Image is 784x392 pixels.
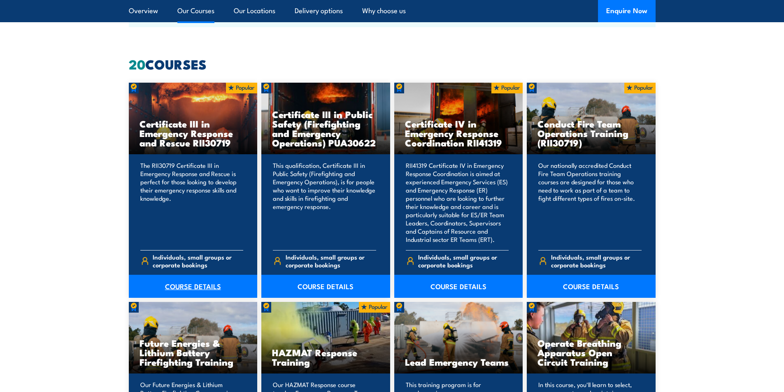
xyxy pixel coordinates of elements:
[140,338,247,366] h3: Future Energies & Lithium Battery Firefighting Training
[551,253,642,269] span: Individuals, small groups or corporate bookings
[273,161,376,244] p: This qualification, Certificate III in Public Safety (Firefighting and Emergency Operations), is ...
[418,253,509,269] span: Individuals, small groups or corporate bookings
[129,275,258,298] a: COURSE DETAILS
[527,275,656,298] a: COURSE DETAILS
[140,119,247,147] h3: Certificate III in Emergency Response and Rescue RII30719
[538,161,642,244] p: Our nationally accredited Conduct Fire Team Operations training courses are designed for those wh...
[129,58,656,70] h2: COURSES
[405,357,512,366] h3: Lead Emergency Teams
[406,161,509,244] p: RII41319 Certificate IV in Emergency Response Coordination is aimed at experienced Emergency Serv...
[537,338,645,366] h3: Operate Breathing Apparatus Open Circuit Training
[140,161,244,244] p: The RII30719 Certificate III in Emergency Response and Rescue is perfect for those looking to dev...
[129,53,145,74] strong: 20
[272,348,379,366] h3: HAZMAT Response Training
[537,119,645,147] h3: Conduct Fire Team Operations Training (RII30719)
[153,253,243,269] span: Individuals, small groups or corporate bookings
[286,253,376,269] span: Individuals, small groups or corporate bookings
[394,275,523,298] a: COURSE DETAILS
[405,119,512,147] h3: Certificate IV in Emergency Response Coordination RII41319
[261,275,390,298] a: COURSE DETAILS
[272,109,379,147] h3: Certificate III in Public Safety (Firefighting and Emergency Operations) PUA30622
